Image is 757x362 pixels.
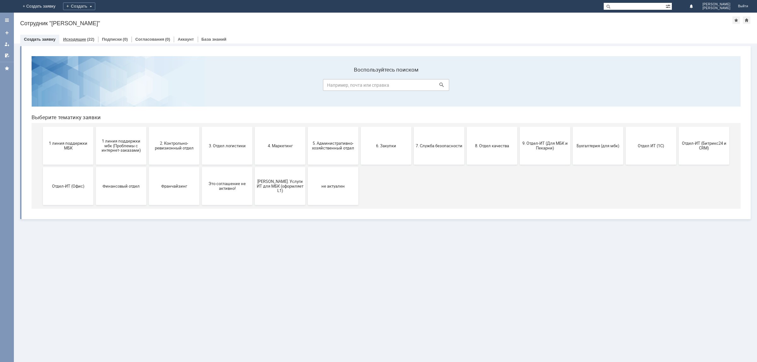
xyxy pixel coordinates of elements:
[283,132,330,137] span: не актуален
[16,76,67,114] button: 1 линия поддержки МБК
[654,90,701,99] span: Отдел-ИТ (Битрикс24 и CRM)
[165,37,170,42] div: (0)
[702,6,731,10] span: [PERSON_NAME]
[599,76,650,114] button: Отдел ИТ (1С)
[230,92,277,97] span: 4. Маркетинг
[5,63,714,69] header: Выберите тематику заявки
[69,76,120,114] button: 1 линия поддержки мбк (Проблемы с интернет-заказами)
[87,37,94,42] div: (22)
[296,28,423,40] input: Например, почта или справка
[442,92,489,97] span: 8. Отдел качества
[601,92,648,97] span: Отдел ИТ (1С)
[71,87,118,102] span: 1 линия поддержки мбк (Проблемы с интернет-заказами)
[389,92,436,97] span: 7. Служба безопасности
[69,116,120,154] button: Финансовый отдел
[495,90,542,99] span: 9. Отдел-ИТ (Для МБК и Пекарни)
[387,76,438,114] button: 7. Служба безопасности
[71,132,118,137] span: Финансовый отдел
[177,92,224,97] span: 3. Отдел логистики
[102,37,122,42] a: Подписки
[175,116,226,154] button: Это соглашение не активно!
[228,116,279,154] button: [PERSON_NAME]. Услуги ИТ для МБК (оформляет L1)
[702,3,731,6] span: [PERSON_NAME]
[63,37,86,42] a: Исходящие
[175,76,226,114] button: 3. Отдел логистики
[122,76,173,114] button: 2. Контрольно-ревизионный отдел
[296,15,423,22] label: Воспользуйтесь поиском
[202,37,226,42] a: База знаний
[666,3,672,9] span: Расширенный поиск
[743,16,750,24] div: Сделать домашней страницей
[283,90,330,99] span: 5. Административно-хозяйственный отдел
[493,76,544,114] button: 9. Отдел-ИТ (Для МБК и Пекарни)
[122,116,173,154] button: Франчайзинг
[2,50,12,61] a: Мои согласования
[63,3,95,10] div: Создать
[652,76,703,114] button: Отдел-ИТ (Битрикс24 и CRM)
[16,116,67,154] button: Отдел-ИТ (Офис)
[440,76,491,114] button: 8. Отдел качества
[177,130,224,140] span: Это соглашение не активно!
[548,92,595,97] span: Бухгалтерия (для мбк)
[18,90,65,99] span: 1 линия поддержки МБК
[18,132,65,137] span: Отдел-ИТ (Офис)
[336,92,383,97] span: 6. Закупки
[2,39,12,49] a: Мои заявки
[281,76,332,114] button: 5. Административно-хозяйственный отдел
[123,37,128,42] div: (0)
[20,20,732,26] div: Сотрудник "[PERSON_NAME]"
[230,128,277,142] span: [PERSON_NAME]. Услуги ИТ для МБК (оформляет L1)
[228,76,279,114] button: 4. Маркетинг
[124,90,171,99] span: 2. Контрольно-ревизионный отдел
[24,37,56,42] a: Создать заявку
[178,37,194,42] a: Аккаунт
[546,76,597,114] button: Бухгалтерия (для мбк)
[124,132,171,137] span: Франчайзинг
[2,28,12,38] a: Создать заявку
[135,37,164,42] a: Согласования
[334,76,385,114] button: 6. Закупки
[732,16,740,24] div: Добавить в избранное
[281,116,332,154] button: не актуален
